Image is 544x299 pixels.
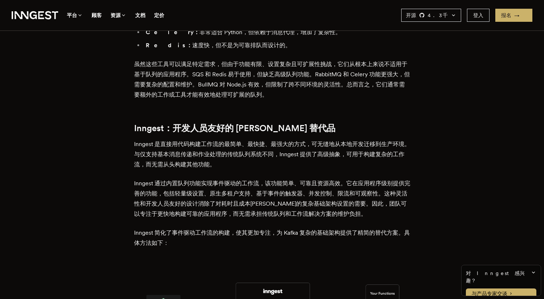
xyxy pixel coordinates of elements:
[135,12,145,18] font: 文档
[154,12,164,18] font: 定价
[92,11,102,20] a: 顾客
[92,12,102,18] font: 顾客
[514,12,527,18] font: →
[466,270,525,283] font: 对 Inngest 感兴趣？
[200,29,341,36] font: 非常适合 Python，但依赖于消息代理，增加了复杂性。
[443,12,448,18] font: 千
[472,291,507,296] font: 与产品专家交谈
[134,180,410,217] font: Inngest 通过内置队列功能实现事件驱动的工作流，该功能简单、可靠且资源高效。它在应用程序级别提供完善的功能，包括轻量级设置、原生多租户支持、基于事件的触发器、并发控制、限流和可观察性。这种...
[428,12,443,18] font: 4.3
[406,12,416,18] font: 开源
[501,12,511,18] font: 报名
[134,123,335,133] font: Inngest：开发人员友好的 [PERSON_NAME] 替代品
[466,288,536,299] a: 与产品专家交谈
[473,12,483,18] font: 登入
[134,141,410,168] font: Inngest 是直接用代码构建工作流的最简单、最快捷、最强大的方式，可无缝地从本地开发迁移到生产环境。与仅支持基本消息传递和作业处理的传统队列系统不同，Inngest 提供了高级抽象，可用于构...
[110,12,121,18] font: 资源
[146,29,200,36] font: Celery：
[134,229,410,246] font: Inngest 简化了事件驱动工作流的构建，使其更加专注，为 Kafka 复杂的基础架构提供了精简的替代方案。具体方法如下：
[495,9,532,22] a: 报名
[134,61,410,98] font: 虽然这些工具可以满足特定需求，但由于功能有限、设置复杂且可扩展性挑战，它们从根本上来说不适用于基于队列的应用程序。SQS 和 Redis 易于使用，但缺乏高级队列功能。RabbitMQ 和 Ce...
[67,12,77,18] font: 平台
[146,42,192,49] font: Redis：
[135,11,145,20] a: 文档
[110,11,126,20] button: 资源
[154,11,164,20] a: 定价
[192,42,291,49] font: 速度快，但不是为可靠排队而设计的。
[67,11,83,20] button: 平台
[467,9,489,22] a: 登入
